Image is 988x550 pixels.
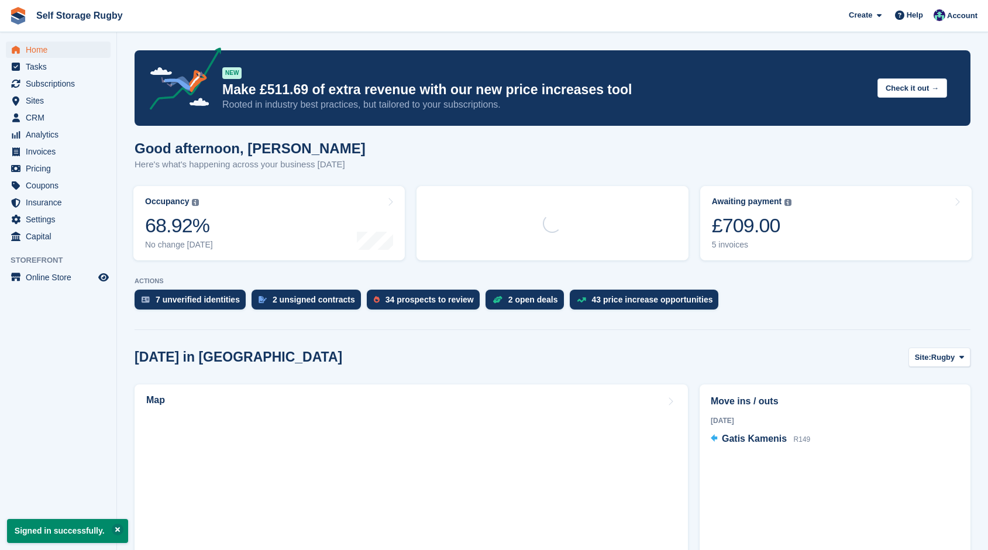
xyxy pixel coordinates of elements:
h2: Move ins / outs [711,394,959,408]
p: Signed in successfully. [7,519,128,543]
span: Pricing [26,160,96,177]
img: verify_identity-adf6edd0f0f0b5bbfe63781bf79b02c33cf7c696d77639b501bdc392416b5a36.svg [142,296,150,303]
span: Settings [26,211,96,228]
a: menu [6,75,111,92]
a: menu [6,143,111,160]
span: Analytics [26,126,96,143]
img: Chris Palmer [934,9,945,21]
span: Gatis Kamenis [722,434,787,444]
span: Storefront [11,255,116,266]
a: 2 unsigned contracts [252,290,367,315]
div: 7 unverified identities [156,295,240,304]
a: menu [6,228,111,245]
span: Online Store [26,269,96,286]
a: Awaiting payment £709.00 5 invoices [700,186,972,260]
span: Help [907,9,923,21]
p: Make £511.69 of extra revenue with our new price increases tool [222,81,868,98]
div: £709.00 [712,214,792,238]
span: Rugby [931,352,955,363]
a: menu [6,42,111,58]
img: stora-icon-8386f47178a22dfd0bd8f6a31ec36ba5ce8667c1dd55bd0f319d3a0aa187defe.svg [9,7,27,25]
a: 7 unverified identities [135,290,252,315]
a: menu [6,126,111,143]
div: No change [DATE] [145,240,213,250]
div: Occupancy [145,197,189,207]
p: Here's what's happening across your business [DATE] [135,158,366,171]
img: prospect-51fa495bee0391a8d652442698ab0144808aea92771e9ea1ae160a38d050c398.svg [374,296,380,303]
a: menu [6,269,111,286]
a: 2 open deals [486,290,570,315]
span: R149 [794,435,811,444]
a: Self Storage Rugby [32,6,128,25]
a: menu [6,211,111,228]
button: Site: Rugby [908,348,970,367]
div: [DATE] [711,415,959,426]
span: Home [26,42,96,58]
span: Capital [26,228,96,245]
a: Occupancy 68.92% No change [DATE] [133,186,405,260]
img: deal-1b604bf984904fb50ccaf53a9ad4b4a5d6e5aea283cecdc64d6e3604feb123c2.svg [493,295,502,304]
span: Invoices [26,143,96,160]
div: 2 open deals [508,295,558,304]
span: Subscriptions [26,75,96,92]
h2: [DATE] in [GEOGRAPHIC_DATA] [135,349,342,365]
p: Rooted in industry best practices, but tailored to your subscriptions. [222,98,868,111]
a: menu [6,109,111,126]
a: Gatis Kamenis R149 [711,432,810,447]
span: Account [947,10,977,22]
div: 2 unsigned contracts [273,295,355,304]
span: Site: [915,352,931,363]
span: Insurance [26,194,96,211]
a: 43 price increase opportunities [570,290,725,315]
a: menu [6,59,111,75]
button: Check it out → [877,78,947,98]
h1: Good afternoon, [PERSON_NAME] [135,140,366,156]
div: Awaiting payment [712,197,782,207]
h2: Map [146,395,165,405]
div: 43 price increase opportunities [592,295,713,304]
span: CRM [26,109,96,126]
a: menu [6,160,111,177]
a: menu [6,92,111,109]
img: price-adjustments-announcement-icon-8257ccfd72463d97f412b2fc003d46551f7dbcb40ab6d574587a9cd5c0d94... [140,47,222,114]
span: Create [849,9,872,21]
a: menu [6,194,111,211]
a: 34 prospects to review [367,290,486,315]
div: 68.92% [145,214,213,238]
img: price_increase_opportunities-93ffe204e8149a01c8c9dc8f82e8f89637d9d84a8eef4429ea346261dce0b2c0.svg [577,297,586,302]
img: icon-info-grey-7440780725fd019a000dd9b08b2336e03edf1995a4989e88bcd33f0948082b44.svg [192,199,199,206]
div: NEW [222,67,242,79]
a: Preview store [97,270,111,284]
span: Sites [26,92,96,109]
p: ACTIONS [135,277,970,285]
span: Coupons [26,177,96,194]
a: menu [6,177,111,194]
div: 34 prospects to review [385,295,474,304]
img: contract_signature_icon-13c848040528278c33f63329250d36e43548de30e8caae1d1a13099fd9432cc5.svg [259,296,267,303]
div: 5 invoices [712,240,792,250]
span: Tasks [26,59,96,75]
img: icon-info-grey-7440780725fd019a000dd9b08b2336e03edf1995a4989e88bcd33f0948082b44.svg [784,199,791,206]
